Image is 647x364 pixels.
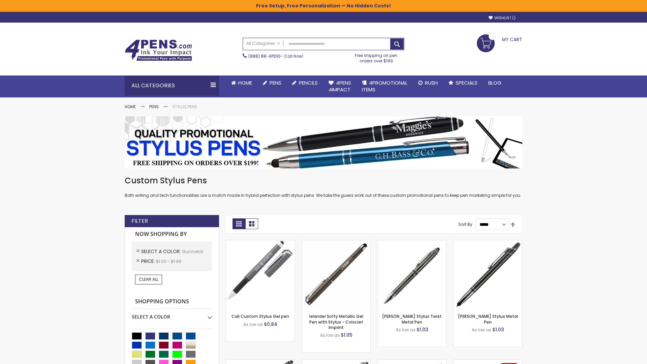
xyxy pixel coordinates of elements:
[454,240,522,309] img: Olson Stylus Metal Pen-Gunmetal
[248,53,303,59] span: - Call Now!
[472,327,491,333] span: As low as
[232,313,289,319] a: Cali Custom Stylus Gel pen
[135,275,162,284] a: Clear All
[248,53,281,59] a: (888) 88-4PENS
[382,313,442,325] a: [PERSON_NAME] Stylus Twist Metal Pen
[320,332,340,338] span: As low as
[396,327,415,333] span: As low as
[329,79,351,93] span: 4Pens 4impact
[139,276,158,282] span: Clear All
[309,313,363,330] a: Islander Softy Metallic Gel Pen with Stylus - ColorJet Imprint
[125,75,219,96] div: All Categories
[489,16,516,21] a: Wishlist
[417,326,428,333] span: $1.03
[141,248,182,255] span: Select A Color
[492,326,504,333] span: $1.03
[302,240,370,309] img: Islander Softy Metallic Gel Pen with Stylus - ColorJet Imprint-Gunmetal
[131,217,148,225] strong: Filter
[125,104,136,110] a: Home
[172,104,197,110] strong: Stylus Pens
[443,75,483,90] a: Specials
[132,309,212,320] div: Select A Color
[125,39,192,61] img: 4Pens Custom Pens and Promotional Products
[287,75,323,90] a: Pencils
[454,240,522,246] a: Olson Stylus Metal Pen-Gunmetal
[458,313,518,325] a: [PERSON_NAME] Stylus Metal Pen
[264,321,277,328] span: $0.84
[270,79,281,86] span: Pens
[226,240,295,246] a: Cali Custom Stylus Gel pen-Gunmetal
[362,79,407,93] span: 4PROMOTIONAL ITEMS
[156,259,181,264] span: $1.00 - $1.99
[458,221,472,227] label: Sort By
[132,295,212,309] strong: Shopping Options
[341,332,352,338] span: $1.05
[125,175,522,186] h1: Custom Stylus Pens
[413,75,443,90] a: Rush
[149,104,159,110] a: Pens
[425,79,438,86] span: Rush
[483,75,507,90] a: Blog
[302,240,370,246] a: Islander Softy Metallic Gel Pen with Stylus - ColorJet Imprint-Gunmetal
[323,75,357,97] a: 4Pens4impact
[348,50,405,64] div: Free shipping on pen orders over $199
[125,116,522,169] img: Stylus Pens
[125,175,522,199] div: Both writing and tech functionalities are a match made in hybrid perfection with stylus pens. We ...
[378,240,446,309] img: Colter Stylus Twist Metal Pen-Gunmetal
[243,322,263,327] span: As low as
[182,249,203,254] span: Gunmetal
[226,75,257,90] a: Home
[238,79,252,86] span: Home
[246,41,280,46] span: All Categories
[226,240,295,309] img: Cali Custom Stylus Gel pen-Gunmetal
[488,79,501,86] span: Blog
[357,75,413,97] a: 4PROMOTIONALITEMS
[141,258,156,265] span: Price
[299,79,318,86] span: Pencils
[132,227,212,241] strong: Now Shopping by
[233,218,245,229] strong: Grid
[456,79,477,86] span: Specials
[243,38,283,49] a: All Categories
[378,240,446,246] a: Colter Stylus Twist Metal Pen-Gunmetal
[257,75,287,90] a: Pens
